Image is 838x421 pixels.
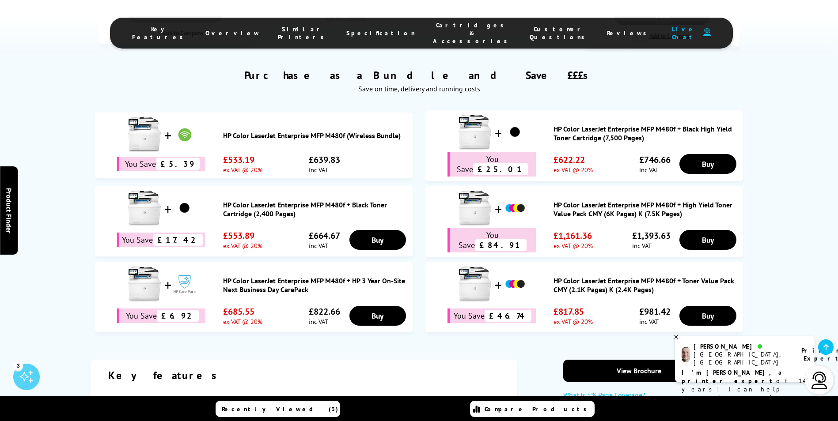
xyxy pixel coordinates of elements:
[703,28,711,37] img: user-headset-duotone.svg
[457,191,493,226] img: HP Color LaserJet Enterprise MFP M480f + High Yield Toner Value Pack CMY (6K Pages) K (7.5K Pages)
[554,306,593,317] span: £817.85
[108,368,500,382] div: Key features
[157,310,199,322] span: £6.92
[554,165,593,174] span: ex VAT @ 20%
[639,154,671,165] span: £746.66
[309,230,340,241] span: £664.67
[447,228,536,252] div: You Save
[457,267,493,302] img: HP Color LaserJet Enterprise MFP M480f + Toner Value Pack CMY (2.1K Pages) K (2.4K Pages)
[309,165,340,174] span: inc VAT
[639,165,671,174] span: inc VAT
[504,121,526,143] img: HP Color LaserJet Enterprise MFP M480f + Black High Yield Toner Cartridge (7,500 Pages)
[554,154,593,165] span: £622.22
[433,21,512,45] span: Cartridges & Accessories
[447,308,536,323] div: You Save
[117,233,205,247] div: You Save
[639,306,671,317] span: £981.42
[205,29,260,37] span: Overview
[694,350,790,366] div: [GEOGRAPHIC_DATA], [GEOGRAPHIC_DATA]
[126,395,187,404] span: Print/Scan/Copy/Fax
[223,241,262,250] span: ex VAT @ 20%
[554,276,739,294] a: HP Color LaserJet Enterprise MFP M480f + Toner Value Pack CMY (2.1K Pages) K (2.4K Pages)
[632,230,671,241] span: £1,393.63
[679,306,736,326] a: Buy
[91,55,747,98] div: Purchase as a Bundle and Save £££s
[607,29,651,37] span: Reviews
[679,230,736,250] a: Buy
[679,154,736,174] a: Buy
[811,372,828,389] img: user-headset-light.svg
[216,401,340,417] a: Recently Viewed (3)
[447,152,536,177] div: You Save
[13,361,23,370] div: 3
[174,124,196,146] img: HP Color LaserJet Enterprise MFP M480f (Wireless Bundle)
[530,25,589,41] span: Customer Questions
[102,84,736,93] div: Save on time, delivery and running costs
[174,197,196,219] img: HP Color LaserJet Enterprise MFP M480f + Black Toner Cartridge (2,400 Pages)
[694,342,790,350] div: [PERSON_NAME]
[117,157,205,171] div: You Save
[554,241,593,250] span: ex VAT @ 20%
[563,360,715,382] a: View Brochure
[222,405,338,413] span: Recently Viewed (3)
[473,163,528,175] span: £25.01
[127,117,162,152] img: HP Color LaserJet Enterprise MFP M480f (Wireless Bundle)
[632,241,671,250] span: inc VAT
[485,310,531,322] span: £46.74
[132,25,188,41] span: Key Features
[309,241,340,250] span: inc VAT
[504,197,526,219] img: HP Color LaserJet Enterprise MFP M480f + High Yield Toner Value Pack CMY (6K Pages) K (7.5K Pages)
[309,306,340,317] span: £822.66
[223,200,408,218] a: HP Color LaserJet Enterprise MFP M480f + Black Toner Cartridge (2,400 Pages)
[156,158,200,170] span: £5.39
[309,154,340,165] span: £639.83
[682,347,690,362] img: ashley-livechat.png
[223,165,262,174] span: ex VAT @ 20%
[346,29,415,37] span: Specification
[349,230,406,250] a: Buy
[470,401,595,417] a: Compare Products
[554,230,593,241] span: £1,161.36
[311,395,385,404] span: Up to 27ppm Mono Print
[223,131,408,140] a: HP Color LaserJet Enterprise MFP M480f (Wireless Bundle)
[349,306,406,326] a: Buy
[669,25,699,41] span: Live Chat
[278,25,329,41] span: Similar Printers
[174,273,196,295] img: HP Color LaserJet Enterprise MFP M480f + HP 3 Year On-Site Next Business Day CarePack
[682,368,808,410] p: of 14 years! I can help you choose the right product
[127,267,162,302] img: HP Color LaserJet Enterprise MFP M480f + HP 3 Year On-Site Next Business Day CarePack
[682,368,785,385] b: I'm [PERSON_NAME], a printer expert
[504,273,526,295] img: HP Color LaserJet Enterprise MFP M480f + Toner Value Pack CMY (2.1K Pages) K (2.4K Pages)
[563,391,715,404] a: What is 5% Page Coverage?
[639,317,671,326] span: inc VAT
[554,317,593,326] span: ex VAT @ 20%
[223,276,408,294] a: HP Color LaserJet Enterprise MFP M480f + HP 3 Year On-Site Next Business Day CarePack
[475,239,527,251] span: £84.91
[223,317,262,326] span: ex VAT @ 20%
[554,200,739,218] a: HP Color LaserJet Enterprise MFP M480f + High Yield Toner Value Pack CMY (6K Pages) K (7.5K Pages)
[223,306,262,317] span: £685.55
[485,405,592,413] span: Compare Products
[117,308,205,323] div: You Save
[127,191,162,226] img: HP Color LaserJet Enterprise MFP M480f + Black Toner Cartridge (2,400 Pages)
[223,154,262,165] span: £533.19
[457,115,493,150] img: HP Color LaserJet Enterprise MFP M480f + Black High Yield Toner Cartridge (7,500 Pages)
[153,234,203,246] span: £17.42
[4,188,13,233] span: Product Finder
[223,230,262,241] span: £553.89
[554,124,739,142] a: HP Color LaserJet Enterprise MFP M480f + Black High Yield Toner Cartridge (7,500 Pages)
[309,317,340,326] span: inc VAT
